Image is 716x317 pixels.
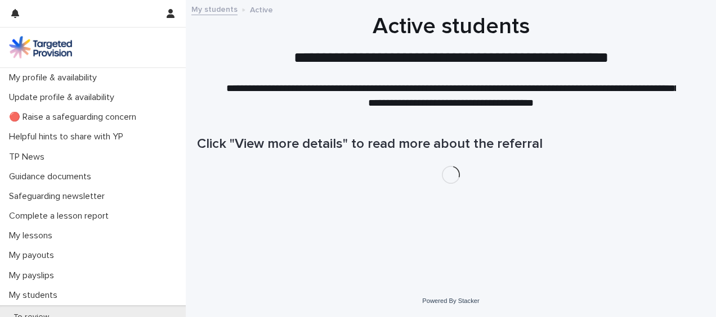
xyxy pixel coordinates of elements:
p: 🔴 Raise a safeguarding concern [5,112,145,123]
p: Active [250,3,273,15]
p: My students [5,290,66,301]
p: Helpful hints to share with YP [5,132,132,142]
p: Safeguarding newsletter [5,191,114,202]
p: TP News [5,152,53,162]
img: M5nRWzHhSzIhMunXDL62 [9,36,72,58]
h1: Active students [197,13,705,40]
p: Guidance documents [5,171,100,182]
p: My lessons [5,230,61,241]
a: Powered By Stacker [422,297,479,304]
p: Complete a lesson report [5,211,118,221]
h1: Click "View more details" to read more about the referral [197,136,705,152]
p: Update profile & availability [5,92,123,103]
p: My payouts [5,250,63,261]
p: My profile & availability [5,73,106,83]
p: My payslips [5,270,63,281]
a: My students [191,2,238,15]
